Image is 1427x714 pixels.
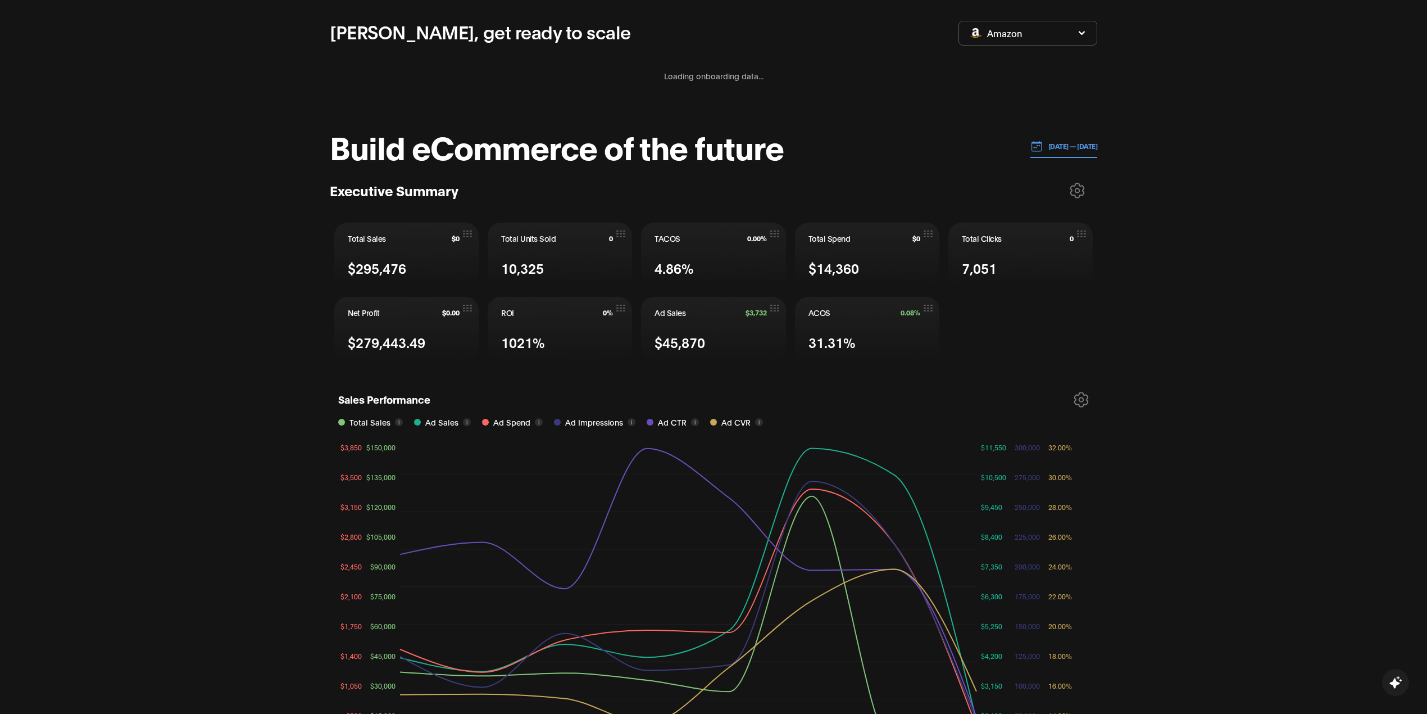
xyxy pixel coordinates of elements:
tspan: $90,000 [370,562,396,571]
span: Ad CVR [721,416,751,428]
button: i [463,418,471,426]
button: i [755,418,763,426]
tspan: 150,000 [1015,622,1040,630]
button: [DATE] — [DATE] [1030,135,1098,158]
span: ROI [501,307,514,318]
tspan: $105,000 [366,532,396,541]
tspan: $8,400 [981,532,1002,541]
span: ACOS [808,307,830,318]
tspan: $10,500 [981,473,1006,481]
tspan: 20.00% [1048,622,1072,630]
span: Ad CTR [658,416,687,428]
span: Ad Spend [493,416,530,428]
button: Ad Sales$3,732$45,870 [641,297,785,362]
tspan: $30,000 [370,681,396,690]
span: $295,476 [348,258,406,278]
button: i [535,418,543,426]
tspan: $60,000 [370,622,396,630]
span: $279,443.49 [348,332,425,352]
span: 0.00% [747,234,767,242]
tspan: $75,000 [370,592,396,600]
span: Total Sales [348,233,386,244]
button: Total Sales$0$295,476 [334,223,479,288]
button: i [628,418,635,426]
tspan: $2,450 [340,562,362,571]
span: Total Sales [349,416,390,428]
tspan: $2,800 [340,532,362,541]
tspan: $3,850 [340,443,362,451]
tspan: $3,150 [981,681,1002,690]
button: Amazon [958,21,1097,46]
tspan: $135,000 [366,473,396,481]
span: 0.08% [901,309,920,317]
tspan: $45,000 [370,652,396,660]
tspan: 32.00% [1048,443,1072,451]
span: $45,870 [655,332,705,352]
span: Ad Sales [655,307,685,318]
img: 01.01.24 — 07.01.24 [1030,140,1043,152]
tspan: 225,000 [1015,532,1040,541]
tspan: $7,350 [981,562,1002,571]
tspan: $1,050 [340,681,362,690]
button: Total Spend$0$14,360 [795,223,939,288]
span: 0% [603,309,613,317]
tspan: 275,000 [1015,473,1040,481]
tspan: $11,550 [981,443,1006,451]
span: 0 [1070,234,1074,242]
tspan: 100,000 [1015,681,1040,690]
span: $0 [452,234,460,242]
span: $3,732 [746,309,767,317]
span: Amazon [987,27,1022,39]
span: Net Profit [348,307,379,318]
tspan: 22.00% [1048,592,1072,600]
tspan: $9,450 [981,503,1002,511]
button: i [691,418,699,426]
tspan: $3,500 [340,473,362,481]
tspan: 18.00% [1048,652,1072,660]
span: Total Units Sold [501,233,556,244]
tspan: $1,750 [340,622,362,630]
h1: Sales Performance [338,392,430,410]
h3: Executive Summary [330,182,458,199]
h1: Build eCommerce of the future [330,129,784,163]
tspan: $3,150 [340,503,362,511]
span: Ad Impressions [565,416,623,428]
tspan: 16.00% [1048,681,1072,690]
tspan: $6,300 [981,592,1002,600]
button: ROI0%1021% [488,297,632,362]
tspan: $5,250 [981,622,1002,630]
button: TACOS0.00%4.86% [641,223,785,288]
span: Total Clicks [962,233,1002,244]
div: Loading onboarding data... [330,56,1097,96]
span: TACOS [655,233,680,244]
span: 7,051 [962,258,997,278]
span: 31.31% [808,332,856,352]
tspan: 30.00% [1048,473,1072,481]
tspan: $120,000 [366,503,396,511]
tspan: 300,000 [1015,443,1040,451]
button: Total Clicks07,051 [948,223,1093,288]
tspan: 26.00% [1048,532,1072,541]
span: $0 [912,234,920,242]
button: Total Units Sold010,325 [488,223,632,288]
tspan: 250,000 [1015,503,1040,511]
p: [DATE] — [DATE] [1043,141,1098,151]
tspan: 28.00% [1048,503,1072,511]
span: 10,325 [501,258,544,278]
img: Amazon [970,28,981,38]
tspan: 24.00% [1048,562,1072,571]
span: 4.86% [655,258,694,278]
tspan: $150,000 [366,443,396,451]
span: Total Spend [808,233,851,244]
button: i [395,418,403,426]
tspan: $2,100 [340,592,362,600]
button: ACOS0.08%31.31% [795,297,939,362]
span: Ad Sales [425,416,458,428]
span: $14,360 [808,258,859,278]
span: $0.00 [442,309,460,317]
p: [PERSON_NAME], get ready to scale [330,18,631,45]
span: 1021% [501,332,545,352]
tspan: 175,000 [1015,592,1040,600]
tspan: $1,400 [340,652,362,660]
button: Net Profit$0.00$279,443.49 [334,297,479,362]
